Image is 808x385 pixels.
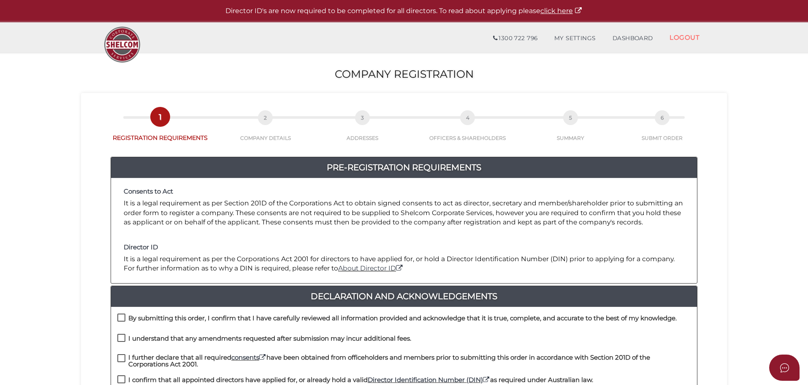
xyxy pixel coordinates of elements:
[540,7,583,15] a: click here
[338,264,404,272] a: About Director ID
[128,354,691,368] h4: I further declare that all required have been obtained from officeholders and members prior to su...
[153,109,168,124] span: 1
[355,110,370,125] span: 3
[124,244,684,251] h4: Director ID
[100,22,144,67] img: Logo
[128,377,593,384] h4: I confirm that all appointed directors have applied for, or already hold a valid as required unde...
[523,120,618,142] a: 5SUMMARY
[231,353,266,361] a: consents
[218,120,313,142] a: 2COMPANY DETAILS
[412,120,523,142] a: 4OFFICERS & SHAREHOLDERS
[21,6,787,16] p: Director ID's are now required to be completed for all directors. To read about applying please
[769,355,800,381] button: Open asap
[111,161,697,174] a: Pre-Registration Requirements
[128,335,411,342] h4: I understand that any amendments requested after submission may incur additional fees.
[618,120,706,142] a: 6SUBMIT ORDER
[563,110,578,125] span: 5
[124,188,684,195] h4: Consents to Act
[258,110,273,125] span: 2
[313,120,412,142] a: 3ADDRESSES
[655,110,670,125] span: 6
[128,315,677,322] h4: By submitting this order, I confirm that I have carefully reviewed all information provided and a...
[102,119,218,142] a: 1REGISTRATION REQUIREMENTS
[661,29,708,46] a: LOGOUT
[111,289,697,303] a: Declaration And Acknowledgements
[124,254,684,273] p: It is a legal requirement as per the Corporations Act 2001 for directors to have applied for, or ...
[368,376,490,384] a: Director Identification Number (DIN)
[124,199,684,227] p: It is a legal requirement as per Section 201D of the Corporations Act to obtain signed consents t...
[546,30,604,47] a: MY SETTINGS
[460,110,475,125] span: 4
[604,30,662,47] a: DASHBOARD
[485,30,546,47] a: 1300 722 796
